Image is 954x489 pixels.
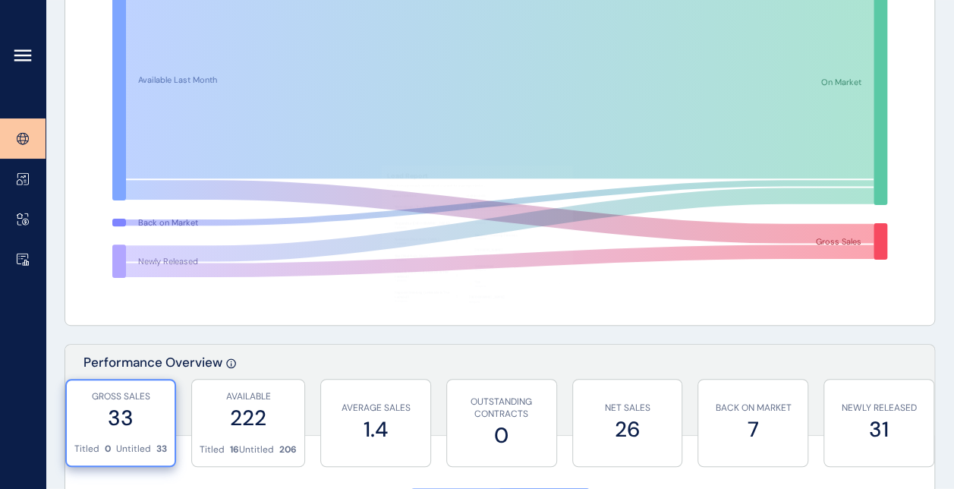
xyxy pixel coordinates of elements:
label: 1.4 [329,415,423,444]
p: 33 [156,443,167,456]
p: GROSS SALES [74,390,167,403]
p: 16 [230,443,239,456]
label: 31 [832,415,926,444]
p: Untitled [239,443,274,456]
label: 26 [581,415,675,444]
label: 33 [74,403,167,433]
label: 7 [706,415,800,444]
p: 206 [279,443,297,456]
p: OUTSTANDING CONTRACTS [455,396,549,421]
p: Performance Overview [83,354,222,435]
p: NET SALES [581,402,675,415]
p: Titled [200,443,225,456]
p: Titled [74,443,99,456]
p: AVAILABLE [200,390,297,403]
p: 0 [105,443,111,456]
p: Untitled [116,443,151,456]
p: BACK ON MARKET [706,402,800,415]
label: 0 [455,421,549,450]
label: 222 [200,403,297,433]
p: AVERAGE SALES [329,402,423,415]
p: NEWLY RELEASED [832,402,926,415]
